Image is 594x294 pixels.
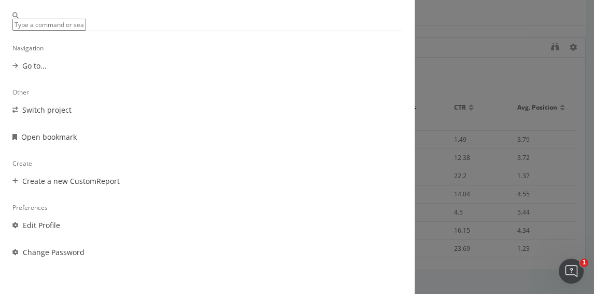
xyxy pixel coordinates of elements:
div: Go to... [22,61,47,71]
div: Switch project [22,105,72,115]
div: Navigation [12,44,402,52]
div: Edit Profile [23,220,60,231]
div: Create a new CustomReport [22,176,120,186]
iframe: Intercom live chat [559,259,584,284]
div: Other [12,88,402,97]
div: Create [12,159,402,168]
input: Type a command or search… [12,19,86,31]
div: Open bookmark [21,132,77,142]
div: Change Password [23,247,84,258]
div: Preferences [12,203,402,212]
span: 1 [580,259,588,267]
